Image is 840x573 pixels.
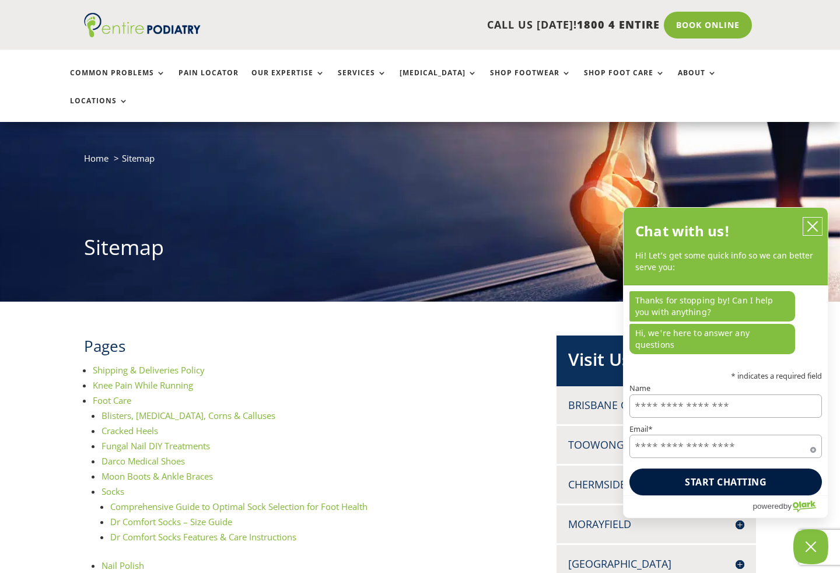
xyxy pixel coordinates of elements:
[752,499,783,513] span: powered
[568,398,744,413] h4: Brisbane CBD
[84,13,201,37] img: logo (1)
[101,560,144,571] a: Nail Polish
[810,445,816,450] span: Required field
[84,151,756,174] nav: breadcrumb
[239,18,660,33] p: CALL US [DATE]!
[101,485,124,497] a: Socks
[93,394,131,406] a: Foot Care
[803,218,822,235] button: close chatbox
[101,440,210,452] a: Fungal Nail DIY Treatments
[629,435,822,458] input: Email
[629,425,822,433] label: Email*
[110,516,232,527] a: Dr Comfort Socks – Size Guide
[568,517,744,532] h4: Morayfield
[783,499,792,513] span: by
[568,557,744,571] h4: [GEOGRAPHIC_DATA]
[110,531,296,543] a: Dr Comfort Socks Features & Care Instructions
[635,219,730,243] h2: Chat with us!
[338,69,387,94] a: Services
[577,18,660,32] span: 1800 4 ENTIRE
[93,379,193,391] a: Knee Pain While Running
[101,425,158,436] a: Cracked Heels
[752,496,828,518] a: Powered by Olark
[84,28,201,40] a: Entire Podiatry
[101,455,185,467] a: Darco Medical Shoes
[568,438,744,452] h4: Toowong
[84,233,756,268] h1: Sitemap
[629,385,822,392] label: Name
[251,69,325,94] a: Our Expertise
[490,69,571,94] a: Shop Footwear
[629,469,822,495] button: Start chatting
[568,347,744,378] h2: Visit Us [DATE]
[70,69,166,94] a: Common Problems
[664,12,752,39] a: Book Online
[793,529,828,564] button: Close Chatbox
[629,291,795,322] p: Thanks for stopping by! Can I help you with anything?
[101,470,213,482] a: Moon Boots & Ankle Braces
[110,501,367,512] a: Comprehensive Guide to Optimal Sock Selection for Foot Health
[84,152,108,164] a: Home
[623,207,828,518] div: olark chatbox
[101,410,275,421] a: Blisters, [MEDICAL_DATA], Corns & Calluses
[635,250,816,274] p: Hi! Let’s get some quick info so we can better serve you:
[122,152,155,164] span: Sitemap
[629,394,822,418] input: Name
[93,364,205,376] a: Shipping & Deliveries Policy
[84,336,520,362] h2: Pages
[629,372,822,380] p: * indicates a required field
[70,97,128,122] a: Locations
[584,69,665,94] a: Shop Foot Care
[400,69,477,94] a: [MEDICAL_DATA]
[624,285,828,359] div: chat
[629,324,795,354] p: Hi, we're here to answer any questions
[678,69,717,94] a: About
[178,69,239,94] a: Pain Locator
[568,477,744,492] h4: Chermside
